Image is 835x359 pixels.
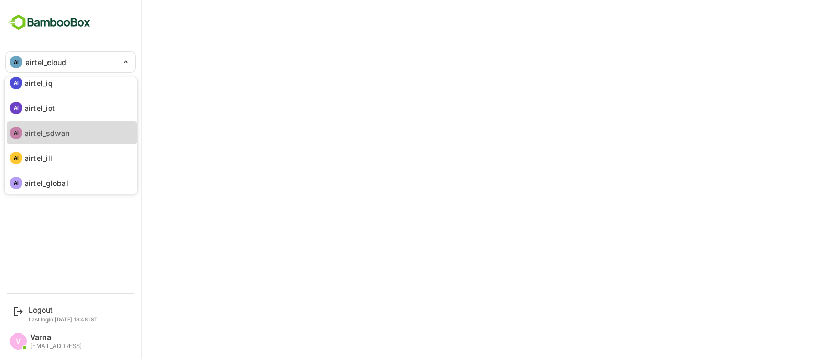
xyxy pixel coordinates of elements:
p: airtel_global [25,178,68,189]
div: AI [10,177,22,189]
p: airtel_iq [25,78,53,89]
p: airtel_ill [25,153,52,164]
p: airtel_sdwan [25,128,70,139]
div: AI [10,127,22,139]
div: AI [10,102,22,114]
div: AI [10,77,22,89]
div: AI [10,152,22,164]
p: airtel_iot [25,103,55,114]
